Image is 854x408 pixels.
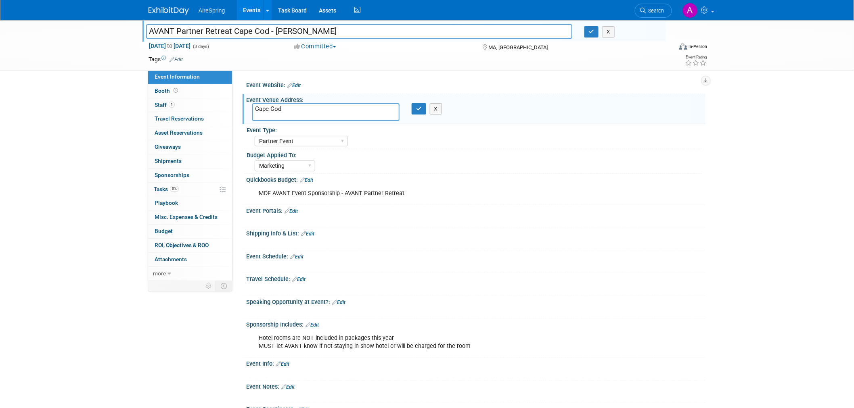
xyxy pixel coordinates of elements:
[332,300,345,305] a: Edit
[148,126,232,140] a: Asset Reservations
[192,44,209,49] span: (3 days)
[148,267,232,281] a: more
[281,384,295,390] a: Edit
[689,44,707,50] div: In-Person
[246,273,705,283] div: Travel Schedule:
[149,7,189,15] img: ExhibitDay
[155,102,175,108] span: Staff
[153,270,166,277] span: more
[635,4,672,18] a: Search
[155,228,173,234] span: Budget
[155,87,180,94] span: Booth
[246,318,705,329] div: Sponsorship Includes:
[172,87,180,94] span: Booth not reserved yet
[246,94,705,104] div: Event Venue Address:
[285,208,298,214] a: Edit
[301,231,314,237] a: Edit
[290,254,304,260] a: Edit
[199,7,225,14] span: AireSpring
[155,73,200,80] span: Event Information
[148,84,232,98] a: Booth
[246,358,705,368] div: Event Info:
[646,8,664,14] span: Search
[148,239,232,252] a: ROI, Objectives & ROO
[148,183,232,196] a: Tasks0%
[246,227,705,238] div: Shipping Info & List:
[169,102,175,108] span: 1
[430,103,442,114] button: X
[148,98,232,112] a: Staff1
[246,205,705,215] div: Event Portals:
[155,214,218,220] span: Misc. Expenses & Credits
[155,115,204,122] span: Travel Reservations
[300,177,313,183] a: Edit
[148,196,232,210] a: Playbook
[148,169,232,182] a: Sponsorships
[170,186,179,192] span: 0%
[148,70,232,84] a: Event Information
[155,158,182,164] span: Shipments
[155,129,203,136] span: Asset Reservations
[216,281,232,291] td: Toggle Event Tabs
[682,3,698,18] img: Aila Ortiaga
[155,144,181,150] span: Giveaways
[624,42,707,54] div: Event Format
[155,200,178,206] span: Playbook
[170,57,183,62] a: Edit
[202,281,216,291] td: Personalize Event Tab Strip
[292,277,306,282] a: Edit
[488,44,548,50] span: MA, [GEOGRAPHIC_DATA]
[154,186,179,192] span: Tasks
[306,322,319,328] a: Edit
[679,43,687,50] img: Format-Inperson.png
[246,174,705,184] div: Quickbooks Budget:
[155,242,209,248] span: ROI, Objectives & ROO
[246,381,705,391] div: Event Notes:
[685,55,707,59] div: Event Rating
[149,42,191,50] span: [DATE] [DATE]
[287,83,301,88] a: Edit
[155,172,189,178] span: Sponsorships
[148,154,232,168] a: Shipments
[246,250,705,261] div: Event Schedule:
[166,43,174,49] span: to
[602,26,615,37] button: X
[148,210,232,224] a: Misc. Expenses & Credits
[246,79,705,90] div: Event Website:
[247,149,702,159] div: Budget Applied To:
[148,225,232,238] a: Budget
[148,140,232,154] a: Giveaways
[246,296,705,306] div: Speaking Opportunity at Event?:
[148,253,232,266] a: Attachments
[253,185,617,202] div: MDF AVANT Event Sponsorship - AVANT Partner Retreat
[149,55,183,63] td: Tags
[291,42,339,51] button: Committed
[247,124,702,134] div: Event Type:
[276,361,289,367] a: Edit
[253,330,617,354] div: Hotel rooms are NOT included in packages this year MUST let AVANT know if not staying in show hot...
[155,256,187,262] span: Attachments
[148,112,232,126] a: Travel Reservations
